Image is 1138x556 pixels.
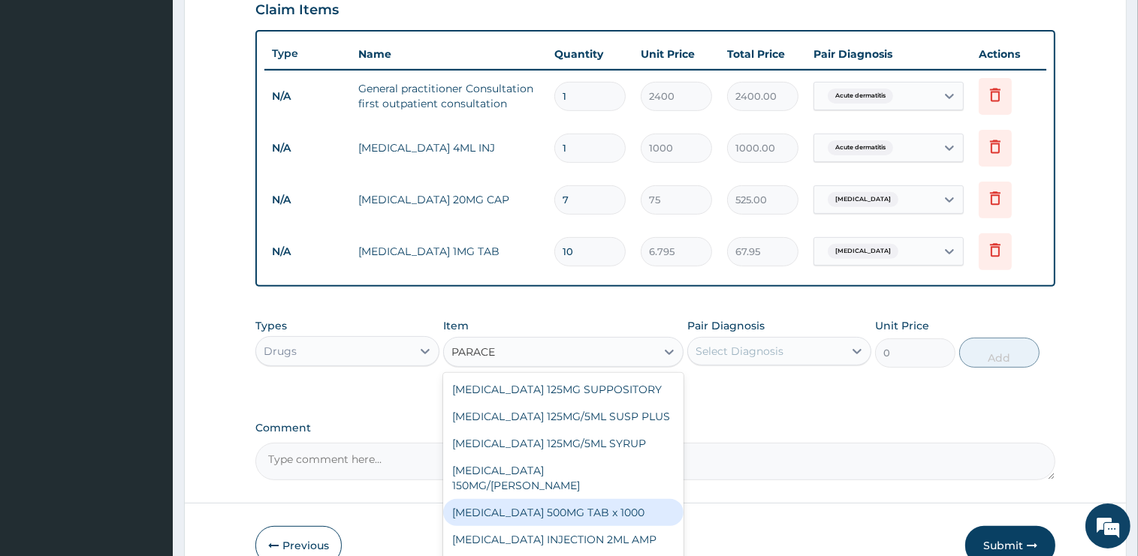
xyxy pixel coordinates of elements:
th: Pair Diagnosis [806,39,971,69]
label: Pair Diagnosis [687,318,765,333]
div: Select Diagnosis [696,344,783,359]
label: Comment [255,422,1055,434]
div: [MEDICAL_DATA] INJECTION 2ML AMP [443,526,684,553]
div: [MEDICAL_DATA] 125MG/5ML SUSP PLUS [443,403,684,430]
td: [MEDICAL_DATA] 20MG CAP [351,185,547,215]
label: Item [443,318,469,333]
h3: Claim Items [255,2,339,19]
div: Minimize live chat window [246,8,282,44]
img: d_794563401_company_1708531726252_794563401 [28,75,61,113]
span: Acute dermatitis [828,89,893,104]
span: [MEDICAL_DATA] [828,192,898,207]
span: We're online! [87,176,207,328]
textarea: Type your message and hit 'Enter' [8,385,286,437]
label: Types [255,320,287,332]
th: Total Price [720,39,806,69]
div: [MEDICAL_DATA] 150MG/[PERSON_NAME] [443,457,684,499]
th: Type [264,40,351,68]
td: [MEDICAL_DATA] 1MG TAB [351,236,547,266]
label: Unit Price [875,318,929,333]
td: N/A [264,134,351,162]
div: Drugs [264,344,297,359]
th: Name [351,39,547,69]
div: Chat with us now [78,84,252,104]
th: Quantity [547,39,633,69]
span: Acute dermatitis [828,140,893,155]
th: Unit Price [633,39,720,69]
td: General practitioner Consultation first outpatient consultation [351,74,547,119]
td: N/A [264,83,351,110]
div: [MEDICAL_DATA] 500MG TAB x 1000 [443,499,684,526]
span: [MEDICAL_DATA] [828,244,898,259]
td: N/A [264,238,351,266]
td: N/A [264,186,351,214]
button: Add [959,338,1040,368]
div: [MEDICAL_DATA] 125MG/5ML SYRUP [443,430,684,457]
th: Actions [971,39,1046,69]
div: [MEDICAL_DATA] 125MG SUPPOSITORY [443,376,684,403]
td: [MEDICAL_DATA] 4ML INJ [351,133,547,163]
